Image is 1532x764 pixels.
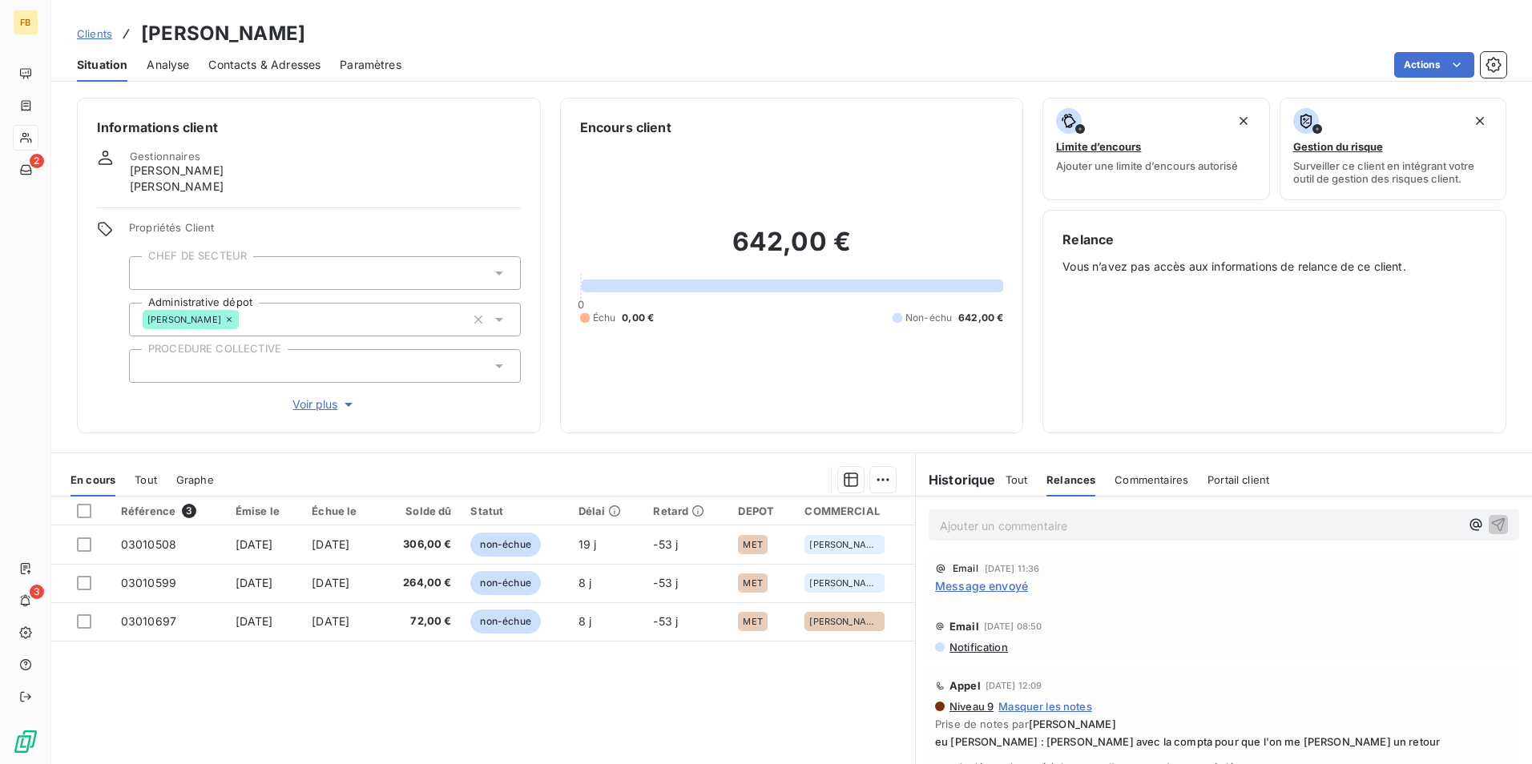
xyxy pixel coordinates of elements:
[1056,159,1238,172] span: Ajouter une limite d’encours autorisé
[176,473,214,486] span: Graphe
[470,609,540,633] span: non-échue
[579,576,591,589] span: 8 j
[809,540,880,549] span: [PERSON_NAME]
[121,504,216,518] div: Référence
[935,577,1028,594] span: Message envoyé
[97,118,521,137] h6: Informations client
[1042,98,1269,200] button: Limite d’encoursAjouter une limite d’encours autorisé
[121,614,176,628] span: 03010697
[949,679,981,692] span: Appel
[389,575,452,591] span: 264,00 €
[935,718,1513,730] span: Prise de notes par
[948,641,1008,653] span: Notification
[129,396,521,413] button: Voir plus
[653,537,678,551] span: -53 j
[579,537,597,551] span: 19 j
[905,311,952,325] span: Non-échu
[1478,710,1516,748] iframe: Intercom live chat
[239,312,252,327] input: Ajouter une valeur
[809,578,880,588] span: [PERSON_NAME]
[579,614,591,628] span: 8 j
[958,311,1003,325] span: 642,00 €
[470,571,540,595] span: non-échue
[1293,159,1493,185] span: Surveiller ce client en intégrant votre outil de gestion des risques client.
[130,179,224,195] span: [PERSON_NAME]
[578,298,584,311] span: 0
[998,700,1092,713] span: Masquer les notes
[143,266,155,280] input: Ajouter une valeur
[30,585,44,599] span: 3
[389,537,452,553] span: 306,00 €
[653,505,719,517] div: Retard
[1029,718,1116,730] span: [PERSON_NAME]
[653,614,678,628] span: -53 j
[135,473,157,486] span: Tout
[1046,473,1095,486] span: Relances
[130,150,200,163] span: Gestionnaires
[389,613,452,629] span: 72,00 €
[340,57,401,73] span: Paramètres
[236,537,273,551] span: [DATE]
[809,617,880,626] span: [PERSON_NAME]
[1006,473,1028,486] span: Tout
[1280,98,1506,200] button: Gestion du risqueSurveiller ce client en intégrant votre outil de gestion des risques client.
[1394,52,1474,78] button: Actions
[470,505,558,517] div: Statut
[1056,140,1141,153] span: Limite d’encours
[986,681,1042,690] span: [DATE] 12:09
[949,620,979,633] span: Email
[292,396,357,412] span: Voir plus
[147,315,221,324] span: [PERSON_NAME]
[30,154,44,168] span: 2
[143,359,155,373] input: Ajouter une valeur
[312,576,349,589] span: [DATE]
[580,118,671,137] h6: Encours client
[77,27,112,40] span: Clients
[743,578,762,588] span: MET
[738,505,785,517] div: DEPOT
[985,564,1040,573] span: [DATE] 11:36
[1115,473,1188,486] span: Commentaires
[71,473,115,486] span: En cours
[1293,140,1383,153] span: Gestion du risque
[129,221,521,243] span: Propriétés Client
[579,505,635,517] div: Délai
[916,470,996,489] h6: Historique
[580,226,1004,274] h2: 642,00 €
[622,311,654,325] span: 0,00 €
[953,564,978,573] span: Email
[804,505,905,517] div: COMMERCIAL
[312,505,370,517] div: Échue le
[984,621,1042,631] span: [DATE] 08:50
[147,57,189,73] span: Analyse
[77,57,127,73] span: Situation
[182,504,196,518] span: 3
[141,19,305,48] h3: [PERSON_NAME]
[208,57,321,73] span: Contacts & Adresses
[948,700,994,713] span: Niveau 9
[13,10,38,35] div: FB
[312,537,349,551] span: [DATE]
[743,617,762,626] span: MET
[312,614,349,628] span: [DATE]
[121,537,176,551] span: 03010508
[1062,230,1486,249] h6: Relance
[470,533,540,557] span: non-échue
[1062,230,1486,413] div: Vous n’avez pas accès aux informations de relance de ce client.
[389,505,452,517] div: Solde dû
[1207,473,1269,486] span: Portail client
[236,614,273,628] span: [DATE]
[653,576,678,589] span: -53 j
[121,576,176,589] span: 03010599
[236,505,293,517] div: Émise le
[593,311,616,325] span: Échu
[743,540,762,549] span: MET
[236,576,273,589] span: [DATE]
[13,729,38,754] img: Logo LeanPay
[130,163,224,179] span: [PERSON_NAME]
[77,26,112,42] a: Clients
